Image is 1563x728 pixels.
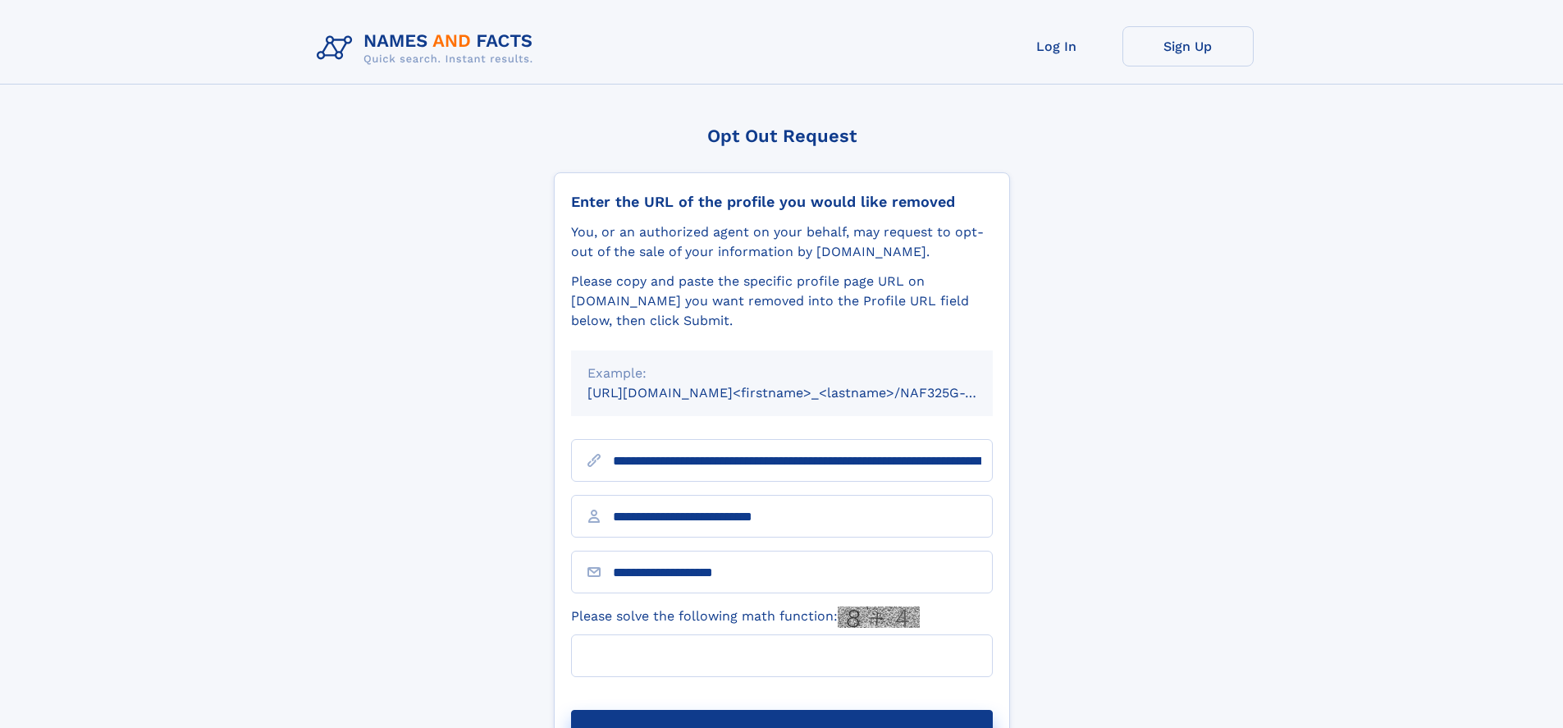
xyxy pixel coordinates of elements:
small: [URL][DOMAIN_NAME]<firstname>_<lastname>/NAF325G-xxxxxxxx [587,385,1024,401]
div: Opt Out Request [554,126,1010,146]
div: You, or an authorized agent on your behalf, may request to opt-out of the sale of your informatio... [571,222,993,262]
div: Enter the URL of the profile you would like removed [571,193,993,211]
a: Sign Up [1122,26,1254,66]
div: Please copy and paste the specific profile page URL on [DOMAIN_NAME] you want removed into the Pr... [571,272,993,331]
label: Please solve the following math function: [571,607,920,628]
div: Example: [587,364,976,383]
img: Logo Names and Facts [310,26,546,71]
a: Log In [991,26,1122,66]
